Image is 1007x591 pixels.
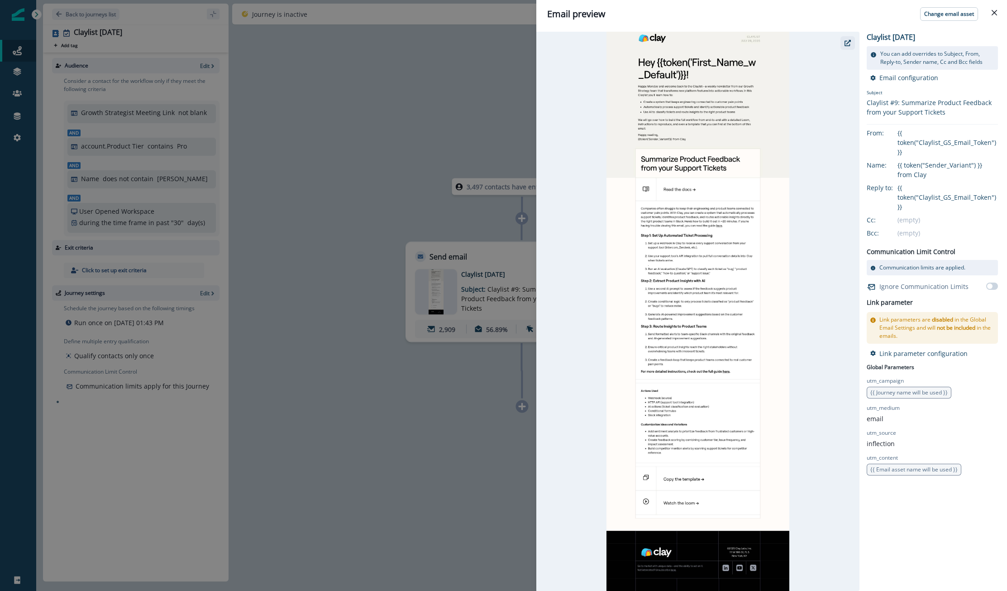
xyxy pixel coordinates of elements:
[606,32,790,591] img: email asset unavailable
[867,439,895,448] p: inflection
[867,454,898,462] p: utm_content
[867,183,912,192] div: Reply to:
[932,316,953,323] span: disabled
[867,228,912,238] div: Bcc:
[867,128,912,138] div: From:
[870,73,938,82] button: Email configuration
[867,98,998,117] div: Claylist #9: Summarize Product Feedback from your Support Tickets
[867,377,904,385] p: utm_campaign
[879,282,969,291] p: Ignore Communication Limits
[920,7,978,21] button: Change email asset
[879,316,994,340] p: Link parameters are in the Global Email Settings and will in the emails.
[897,128,998,157] div: {{ token("Claylist_GS_Email_Token") }}
[867,297,913,308] h2: Link parameter
[547,7,996,21] div: Email preview
[867,247,955,256] p: Communication Limit Control
[867,361,914,371] p: Global Parameters
[879,349,968,358] p: Link parameter configuration
[867,215,912,225] div: Cc:
[937,324,975,332] span: not be included
[867,89,998,98] p: Subject
[870,349,968,358] button: Link parameter configuration
[987,5,1002,20] button: Close
[867,160,912,170] div: Name:
[897,228,998,238] div: (empty)
[897,160,998,179] div: {{ token("Sender_Variant") }} from Clay
[897,183,998,211] div: {{ token("Claylist_GS_Email_Token") }}
[867,404,900,412] p: utm_medium
[867,32,935,43] p: Claylist [DATE]
[879,73,938,82] p: Email configuration
[870,389,948,396] span: {{ Journey name will be used }}
[870,466,958,473] span: {{ Email asset name will be used }}
[897,215,998,225] div: (empty)
[867,429,896,437] p: utm_source
[867,414,883,423] p: email
[880,50,994,66] p: You can add overrides to Subject, From, Reply-to, Sender name, Cc and Bcc fields
[924,11,974,17] p: Change email asset
[879,264,965,272] p: Communication limits are applied.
